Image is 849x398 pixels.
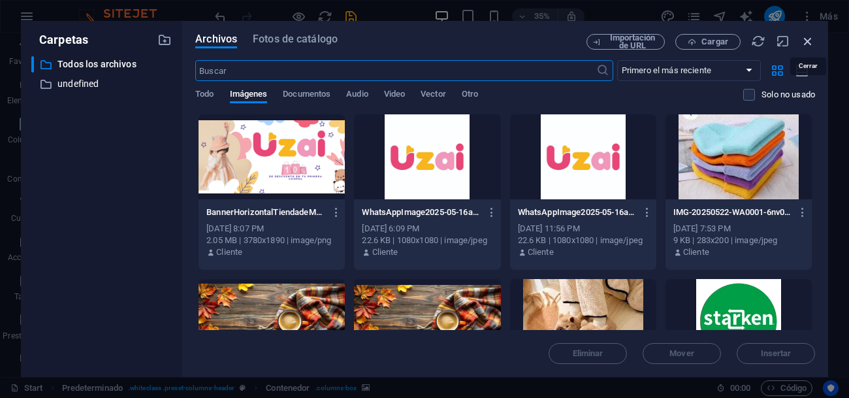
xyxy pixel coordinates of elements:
span: Todo [195,86,214,105]
span: Audio [346,86,368,105]
p: Solo muestra los archivos que no están usándose en el sitio web. Los archivos añadidos durante es... [761,89,815,101]
p: Cliente [216,246,242,258]
span: Otro [462,86,478,105]
i: Crear carpeta [157,33,172,47]
div: 2.05 MB | 3780x1890 | image/png [206,235,337,246]
div: ​ [31,56,34,73]
span: Importación de URL [606,34,659,50]
span: Fotos de catálogo [253,31,338,47]
span: Documentos [283,86,330,105]
p: undefined [57,76,148,91]
span: Cargar [701,38,728,46]
p: Cliente [683,246,709,258]
p: WhatsAppImage2025-05-16at12.26.49PM-PmkjomED-s9uEVP8-G32mg.jpeg [362,207,481,218]
button: Importación de URL [586,34,665,50]
input: Buscar [195,60,596,81]
p: Carpetas [31,31,88,48]
span: Video [384,86,405,105]
div: [DATE] 7:53 PM [673,223,804,235]
p: IMG-20250522-WA0001-6nv06MHypsZ8Plk85gYXoQ.jpg [673,207,792,218]
p: WhatsAppImage2025-05-16at12.26.49PM-BySf2jFsHMASy5z3cMOsuQ.jpeg [518,207,637,218]
span: Archivos [195,31,237,47]
p: Cliente [372,246,398,258]
i: Minimizar [776,34,790,48]
div: [DATE] 11:56 PM [518,223,649,235]
p: Cliente [528,246,554,258]
div: 22.6 KB | 1080x1080 | image/jpeg [362,235,492,246]
div: 22.6 KB | 1080x1080 | image/jpeg [518,235,649,246]
div: [DATE] 8:07 PM [206,223,337,235]
span: Vector [421,86,446,105]
span: Imágenes [230,86,268,105]
p: Todos los archivos [57,57,148,72]
p: BannerHorizontalTiendadeModaInfantilRopaparaBebesLindoTierno-3eZvxFqfPTqiHoLpE2XPkw.png [206,207,325,218]
div: undefined [31,76,172,92]
i: Volver a cargar [751,34,765,48]
div: 9 KB | 283x200 | image/jpeg [673,235,804,246]
div: [DATE] 6:09 PM [362,223,492,235]
button: Cargar [675,34,741,50]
